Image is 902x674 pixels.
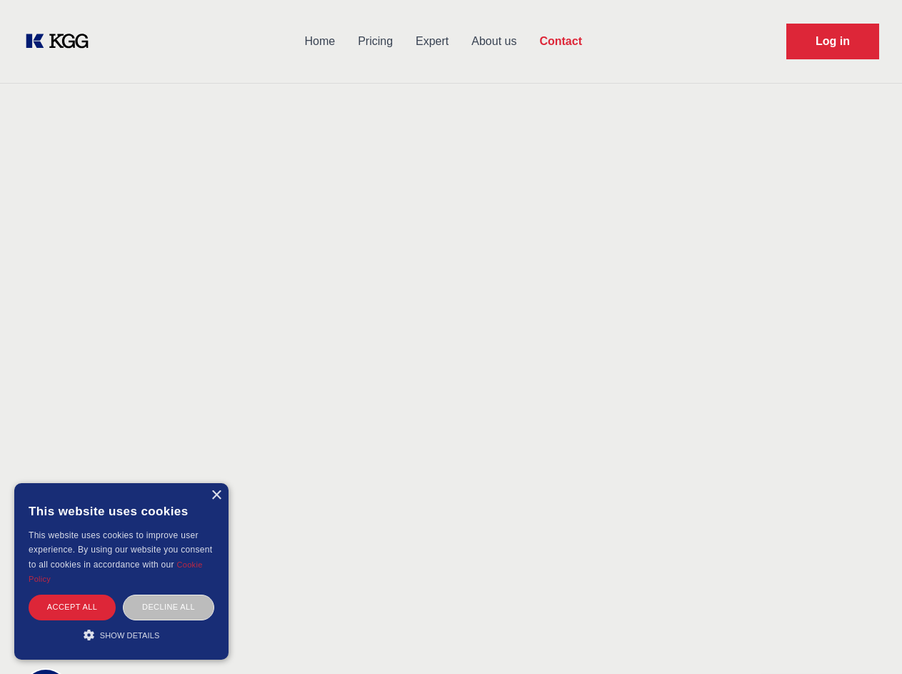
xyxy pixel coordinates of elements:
div: This website uses cookies [29,494,214,528]
div: Accept all [29,595,116,620]
div: Close [211,490,221,501]
a: Contact [528,23,593,60]
span: Show details [100,631,160,640]
div: Decline all [123,595,214,620]
iframe: Chat Widget [831,605,902,674]
a: Home [293,23,346,60]
a: Expert [404,23,460,60]
a: Pricing [346,23,404,60]
a: KOL Knowledge Platform: Talk to Key External Experts (KEE) [23,30,100,53]
a: Cookie Policy [29,560,203,583]
div: Show details [29,628,214,642]
a: Request Demo [786,24,879,59]
span: This website uses cookies to improve user experience. By using our website you consent to all coo... [29,530,212,570]
a: About us [460,23,528,60]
